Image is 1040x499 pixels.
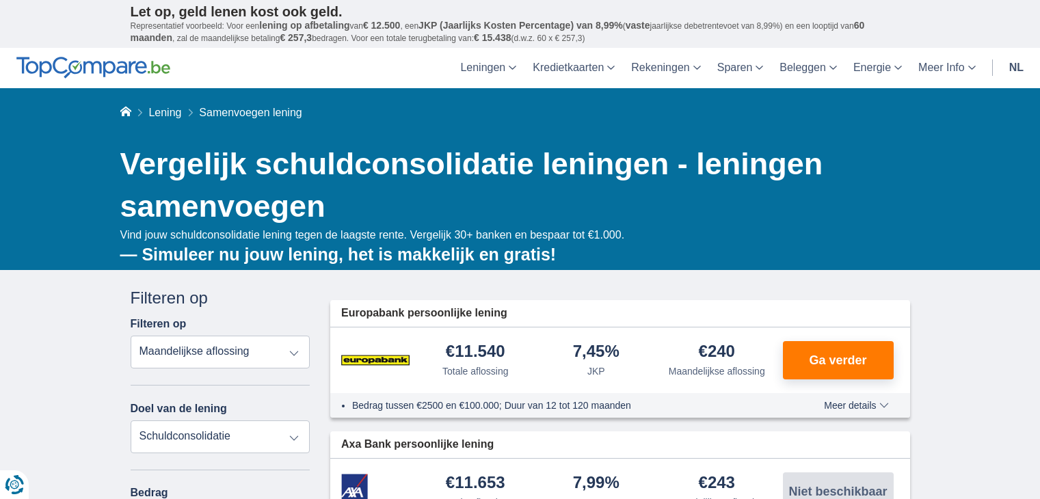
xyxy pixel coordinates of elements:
span: Europabank persoonlijke lening [341,306,507,321]
div: JKP [587,364,605,378]
div: Filteren op [131,286,310,310]
a: Rekeningen [623,48,708,88]
span: Niet beschikbaar [788,485,887,498]
img: TopCompare [16,57,170,79]
div: €11.540 [446,343,505,362]
button: Meer details [814,400,898,411]
a: Energie [845,48,910,88]
span: Ga verder [809,354,866,366]
div: €243 [699,474,735,493]
span: Samenvoegen lening [199,107,302,118]
a: Beleggen [771,48,845,88]
span: Meer details [824,401,888,410]
span: € 12.500 [363,20,401,31]
a: Sparen [709,48,772,88]
span: 60 maanden [131,20,865,43]
span: Axa Bank persoonlijke lening [341,437,494,453]
div: €11.653 [446,474,505,493]
span: lening op afbetaling [259,20,349,31]
p: Representatief voorbeeld: Voor een van , een ( jaarlijkse debetrentevoet van 8,99%) en een loopti... [131,20,910,44]
label: Filteren op [131,318,187,330]
a: Meer Info [910,48,984,88]
div: 7,45% [573,343,619,362]
a: Home [120,107,131,118]
div: €240 [699,343,735,362]
a: Leningen [452,48,524,88]
div: Totale aflossing [442,364,509,378]
span: € 257,3 [280,32,312,43]
a: Lening [148,107,181,118]
label: Doel van de lening [131,403,227,415]
h1: Vergelijk schuldconsolidatie leningen - leningen samenvoegen [120,143,910,228]
b: — Simuleer nu jouw lening, het is makkelijk en gratis! [120,245,557,264]
p: Let op, geld lenen kost ook geld. [131,3,910,20]
span: vaste [626,20,650,31]
div: 7,99% [573,474,619,493]
button: Ga verder [783,341,894,379]
a: Kredietkaarten [524,48,623,88]
img: product.pl.alt Europabank [341,343,410,377]
a: nl [1001,48,1032,88]
li: Bedrag tussen €2500 en €100.000; Duur van 12 tot 120 maanden [352,399,774,412]
span: € 15.438 [474,32,511,43]
div: Maandelijkse aflossing [669,364,765,378]
label: Bedrag [131,487,310,499]
span: JKP (Jaarlijks Kosten Percentage) van 8,99% [418,20,623,31]
div: Vind jouw schuldconsolidatie lening tegen de laagste rente. Vergelijk 30+ banken en bespaar tot €... [120,228,910,267]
